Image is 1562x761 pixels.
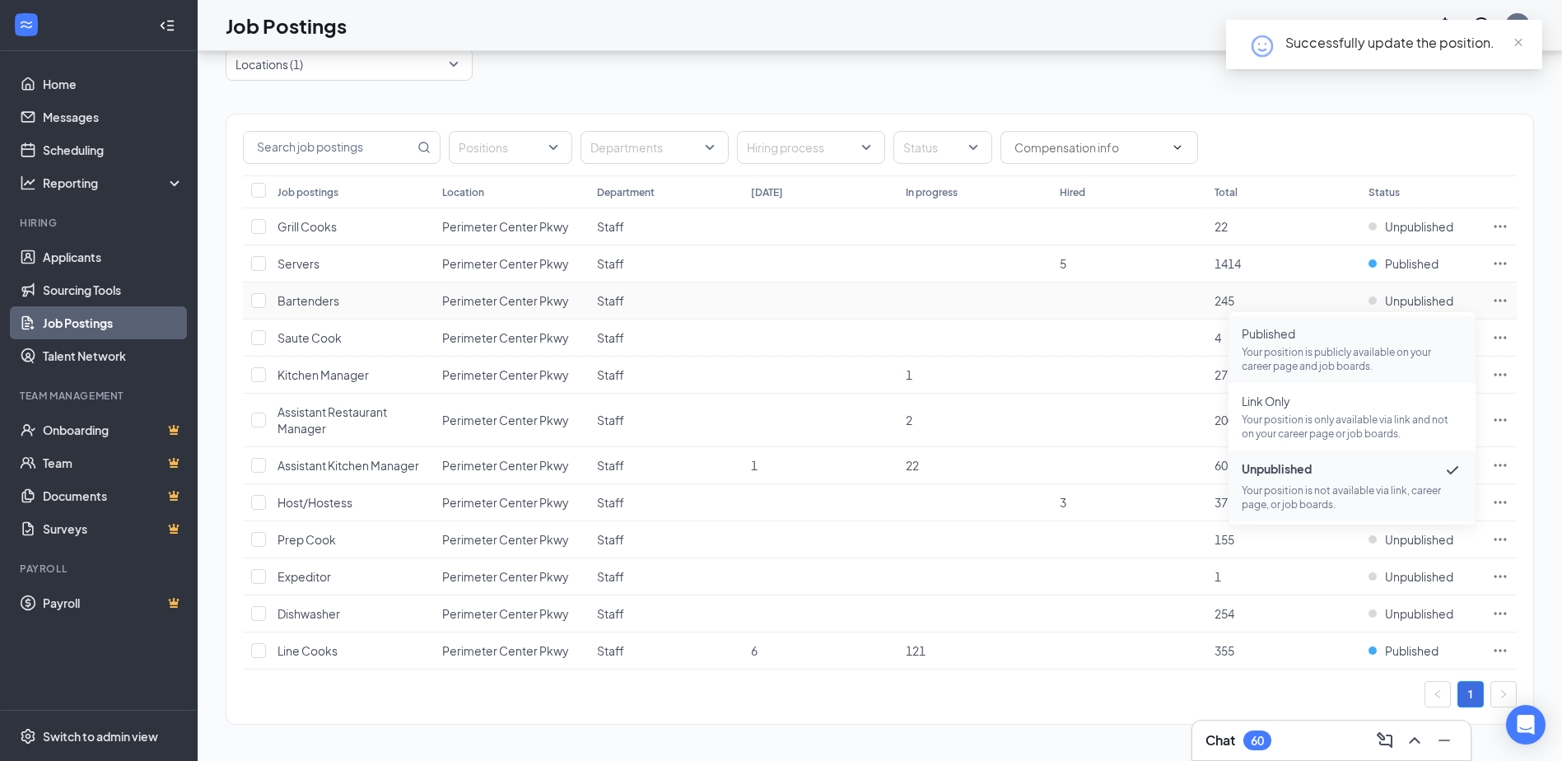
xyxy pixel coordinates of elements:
[43,306,184,339] a: Job Postings
[43,339,184,372] a: Talent Network
[434,320,589,357] td: Perimeter Center Pkwy
[1206,175,1361,208] th: Total
[43,586,184,619] a: PayrollCrown
[277,643,338,658] span: Line Cooks
[43,273,184,306] a: Sourcing Tools
[1171,141,1184,154] svg: ChevronDown
[159,17,175,34] svg: Collapse
[1215,367,1234,382] span: 276
[434,282,589,320] td: Perimeter Center Pkwy
[417,141,431,154] svg: MagnifyingGlass
[20,728,36,745] svg: Settings
[597,495,624,510] span: Staff
[244,132,414,163] input: Search job postings
[277,606,340,621] span: Dishwasher
[43,512,184,545] a: SurveysCrown
[43,133,184,166] a: Scheduling
[597,413,624,427] span: Staff
[1385,218,1453,235] span: Unpublished
[597,256,624,271] span: Staff
[434,521,589,558] td: Perimeter Center Pkwy
[589,595,744,633] td: Staff
[906,413,912,427] span: 2
[43,240,184,273] a: Applicants
[1492,412,1508,428] svg: Ellipses
[277,495,352,510] span: Host/Hostess
[589,521,744,558] td: Staff
[1492,605,1508,622] svg: Ellipses
[20,216,180,230] div: Hiring
[43,413,184,446] a: OnboardingCrown
[597,219,624,234] span: Staff
[1385,255,1438,272] span: Published
[1492,366,1508,383] svg: Ellipses
[1205,731,1235,749] h3: Chat
[43,100,184,133] a: Messages
[589,484,744,521] td: Staff
[43,175,184,191] div: Reporting
[597,367,624,382] span: Staff
[442,219,569,234] span: Perimeter Center Pkwy
[1490,681,1517,707] li: Next Page
[589,208,744,245] td: Staff
[743,175,898,208] th: [DATE]
[277,532,336,547] span: Prep Cook
[906,458,919,473] span: 22
[1215,606,1234,621] span: 254
[434,245,589,282] td: Perimeter Center Pkwy
[434,394,589,447] td: Perimeter Center Pkwy
[1242,483,1462,511] p: Your position is not available via link, career page, or job boards.
[1492,494,1508,511] svg: Ellipses
[434,633,589,670] td: Perimeter Center Pkwy
[597,458,624,473] span: Staff
[434,447,589,484] td: Perimeter Center Pkwy
[1499,689,1508,699] span: right
[1285,33,1522,53] div: Successfully update the position.
[1492,568,1508,585] svg: Ellipses
[1434,731,1454,750] svg: Minimize
[597,532,624,547] span: Staff
[906,643,926,658] span: 121
[277,185,338,199] div: Job postings
[277,330,342,345] span: Saute Cook
[1060,495,1066,510] span: 3
[434,558,589,595] td: Perimeter Center Pkwy
[1385,531,1453,548] span: Unpublished
[1215,330,1221,345] span: 4
[1360,175,1484,208] th: Status
[1051,175,1206,208] th: Hired
[434,208,589,245] td: Perimeter Center Pkwy
[1424,681,1451,707] li: Previous Page
[589,245,744,282] td: Staff
[589,447,744,484] td: Staff
[442,606,569,621] span: Perimeter Center Pkwy
[442,532,569,547] span: Perimeter Center Pkwy
[1385,642,1438,659] span: Published
[597,293,624,308] span: Staff
[434,484,589,521] td: Perimeter Center Pkwy
[1424,681,1451,707] button: left
[1372,727,1398,754] button: ComposeMessage
[442,569,569,584] span: Perimeter Center Pkwy
[597,330,624,345] span: Staff
[442,330,569,345] span: Perimeter Center Pkwy
[442,293,569,308] span: Perimeter Center Pkwy
[1431,727,1457,754] button: Minimize
[898,175,1052,208] th: In progress
[1375,731,1395,750] svg: ComposeMessage
[1471,16,1491,35] svg: QuestionInfo
[1215,495,1234,510] span: 373
[1215,256,1241,271] span: 1414
[434,595,589,633] td: Perimeter Center Pkwy
[597,185,655,199] div: Department
[20,562,180,576] div: Payroll
[442,367,569,382] span: Perimeter Center Pkwy
[589,320,744,357] td: Staff
[1385,292,1453,309] span: Unpublished
[277,219,337,234] span: Grill Cooks
[1215,643,1234,658] span: 355
[20,389,180,403] div: Team Management
[43,728,158,745] div: Switch to admin view
[1215,569,1221,584] span: 1
[1251,734,1264,748] div: 60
